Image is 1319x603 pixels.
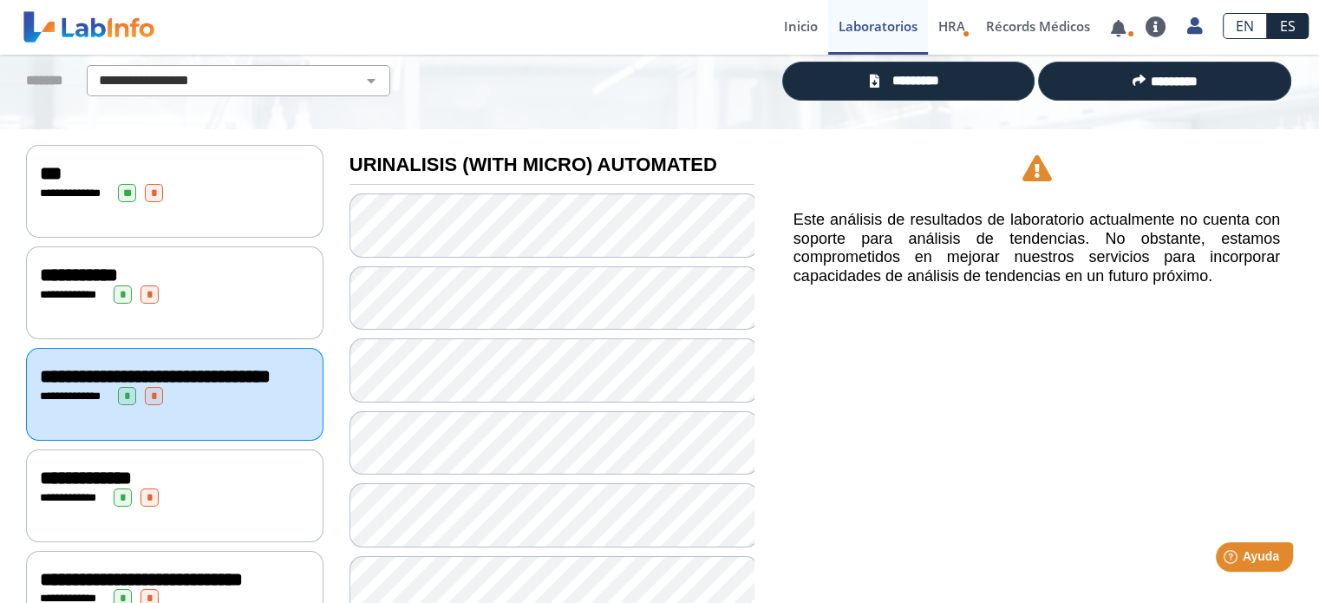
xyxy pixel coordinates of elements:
[793,211,1280,285] h5: Este análisis de resultados de laboratorio actualmente no cuenta con soporte para análisis de ten...
[1165,535,1300,584] iframe: Help widget launcher
[1267,13,1309,39] a: ES
[1223,13,1267,39] a: EN
[938,17,965,35] span: HRA
[349,154,717,175] b: URINALISIS (WITH MICRO) AUTOMATED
